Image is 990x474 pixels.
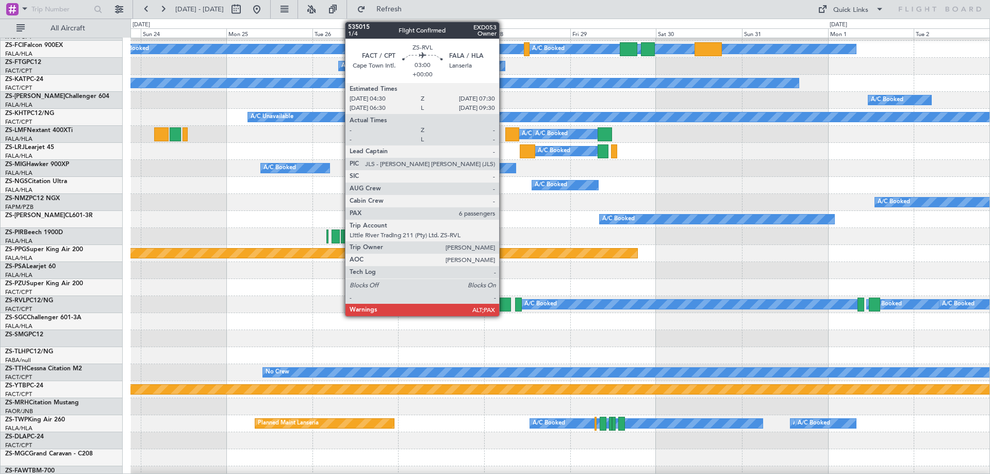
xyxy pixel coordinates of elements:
a: ZS-MIGHawker 900XP [5,161,69,168]
a: ZS-SGCChallenger 601-3A [5,315,81,321]
a: ZS-SMGPC12 [5,332,43,338]
div: A/C Booked [538,143,570,159]
a: FACT/CPT [5,118,32,126]
span: ZS-NMZ [5,195,29,202]
a: ZS-NMZPC12 NGX [5,195,60,202]
a: FACT/CPT [5,390,32,398]
div: Quick Links [833,5,868,15]
span: ZS-TLH [5,349,26,355]
a: FACT/CPT [5,67,32,75]
div: [DATE] [830,21,847,29]
span: ZS-DLA [5,434,27,440]
a: FAOR/JNB [5,407,33,415]
div: A/C Booked [602,211,635,227]
a: FACT/CPT [5,288,32,296]
div: A/C Booked [869,297,902,312]
div: A/C Booked [535,126,568,142]
a: ZS-NGSCitation Ultra [5,178,67,185]
a: FACT/CPT [5,373,32,381]
a: ZS-PSALearjet 60 [5,264,56,270]
span: ZS-PSA [5,264,26,270]
div: A/C Booked [117,41,149,57]
button: Refresh [352,1,414,18]
a: FALA/HLA [5,50,32,58]
a: FALA/HLA [5,254,32,262]
a: FACT/CPT [5,442,32,449]
a: ZS-KHTPC12/NG [5,110,54,117]
div: A/C Booked [436,160,469,176]
button: Quick Links [813,1,889,18]
a: ZS-PIRBeech 1900D [5,230,63,236]
a: ZS-KATPC-24 [5,76,43,83]
span: ZS-NGS [5,178,28,185]
div: A/C Booked [942,297,975,312]
a: ZS-TWPKing Air 260 [5,417,65,423]
div: [DATE] [133,21,150,29]
div: Mon 1 [828,28,914,38]
div: A/C Booked [871,92,903,108]
div: A/C Booked [535,177,567,193]
a: ZS-[PERSON_NAME]Challenger 604 [5,93,109,100]
div: Mon 25 [226,28,312,38]
a: FALA/HLA [5,271,32,279]
a: FALA/HLA [5,322,32,330]
div: A/C Unavailable [421,297,464,312]
div: Wed 27 [398,28,484,38]
a: ZS-LMFNextant 400XTi [5,127,73,134]
a: ZS-PPGSuper King Air 200 [5,247,83,253]
span: ZS-SMG [5,332,28,338]
div: A/C Booked [533,416,565,431]
a: FALA/HLA [5,101,32,109]
a: ZS-TLHPC12/NG [5,349,53,355]
a: ZS-LRJLearjet 45 [5,144,54,151]
span: ZS-TWP [5,417,28,423]
span: ZS-KHT [5,110,27,117]
span: ZS-FCI [5,42,24,48]
a: FALA/HLA [5,237,32,245]
span: Refresh [368,6,411,13]
a: ZS-MRHCitation Mustang [5,400,79,406]
a: ZS-RVLPC12/NG [5,298,53,304]
span: ZS-MRH [5,400,29,406]
a: FACT/CPT [5,84,32,92]
span: All Aircraft [27,25,109,32]
div: Tue 26 [312,28,399,38]
a: ZS-MGCGrand Caravan - C208 [5,451,93,457]
span: ZS-FAW [5,468,28,474]
span: ZS-[PERSON_NAME] [5,213,65,219]
div: A/C Unavailable [251,109,293,125]
a: ZS-PZUSuper King Air 200 [5,281,83,287]
span: ZS-TTH [5,366,26,372]
a: FALA/HLA [5,424,32,432]
div: Thu 28 [484,28,570,38]
span: ZS-PPG [5,247,26,253]
div: A/C Booked [878,194,910,210]
a: FALA/HLA [5,169,32,177]
div: Planned Maint Lanseria [258,416,319,431]
div: A/C Booked [522,126,554,142]
span: ZS-LRJ [5,144,25,151]
div: Sat 30 [656,28,742,38]
a: ZS-YTBPC-24 [5,383,43,389]
a: FALA/HLA [5,186,32,194]
div: A/C Booked [798,416,830,431]
a: FACT/CPT [5,305,32,313]
a: ZS-FAWTBM-700 [5,468,55,474]
button: All Aircraft [11,20,112,37]
div: A/C Booked [793,416,826,431]
a: ZS-FTGPC12 [5,59,41,66]
div: Fri 29 [570,28,656,38]
div: No Crew [266,365,289,380]
a: ZS-DLAPC-24 [5,434,44,440]
span: [DATE] - [DATE] [175,5,224,14]
span: ZS-MGC [5,451,29,457]
div: Sun 31 [742,28,828,38]
a: FABA/null [5,356,31,364]
div: Sun 24 [141,28,227,38]
a: ZS-TTHCessna Citation M2 [5,366,82,372]
div: A/C Booked [532,41,565,57]
span: ZS-[PERSON_NAME] [5,93,65,100]
span: ZS-KAT [5,76,26,83]
span: ZS-FTG [5,59,26,66]
span: ZS-SGC [5,315,27,321]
